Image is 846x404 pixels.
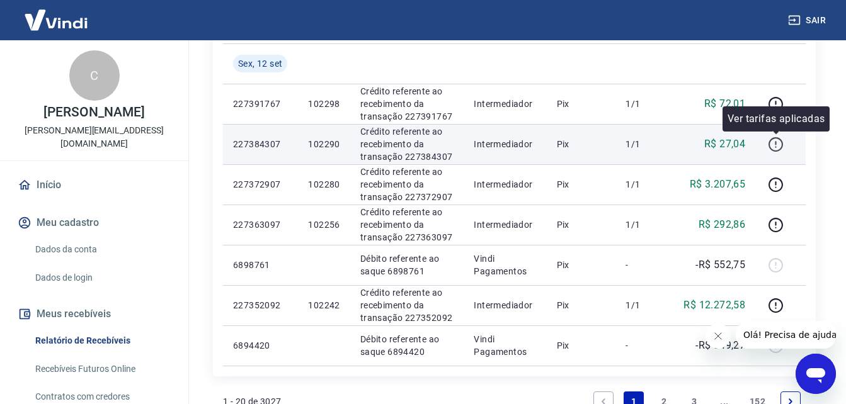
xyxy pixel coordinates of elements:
p: Pix [557,299,606,311]
p: 102298 [308,98,340,110]
p: R$ 72,01 [704,96,745,111]
p: Crédito referente ao recebimento da transação 227363097 [360,206,454,244]
p: 6898761 [233,259,288,271]
p: Pix [557,339,606,352]
p: 1/1 [626,138,663,150]
p: R$ 292,86 [699,217,746,232]
p: Crédito referente ao recebimento da transação 227384307 [360,125,454,163]
p: Intermediador [474,299,536,311]
iframe: Mensagem da empresa [736,321,836,349]
p: 227363097 [233,218,288,231]
p: Pix [557,98,606,110]
button: Meu cadastro [15,209,173,237]
p: 227352092 [233,299,288,311]
p: -R$ 552,75 [695,257,745,272]
p: -R$ 349,27 [695,338,745,353]
p: Débito referente ao saque 6894420 [360,333,454,358]
p: Crédito referente ao recebimento da transação 227352092 [360,286,454,324]
p: 227384307 [233,138,288,150]
a: Início [15,171,173,199]
span: Olá! Precisa de ajuda? [8,9,106,19]
button: Sair [786,9,831,32]
span: Sex, 12 set [238,57,282,70]
p: Pix [557,218,606,231]
p: 102242 [308,299,340,311]
p: Intermediador [474,138,536,150]
p: 227372907 [233,178,288,191]
p: Vindi Pagamentos [474,333,536,358]
p: Débito referente ao saque 6898761 [360,252,454,278]
p: [PERSON_NAME] [43,106,144,119]
p: Pix [557,259,606,271]
p: - [626,339,663,352]
p: R$ 12.272,58 [683,298,745,313]
p: 1/1 [626,98,663,110]
img: Vindi [15,1,97,39]
p: 6894420 [233,339,288,352]
p: Intermediador [474,178,536,191]
p: Intermediador [474,218,536,231]
p: 1/1 [626,299,663,311]
p: R$ 3.207,65 [690,177,745,192]
p: 102256 [308,218,340,231]
p: Crédito referente ao recebimento da transação 227372907 [360,166,454,203]
p: 1/1 [626,218,663,231]
p: 227391767 [233,98,288,110]
iframe: Botão para abrir a janela de mensagens [796,354,836,394]
button: Meus recebíveis [15,300,173,328]
p: Pix [557,178,606,191]
p: 1/1 [626,178,663,191]
iframe: Fechar mensagem [706,323,731,349]
p: R$ 27,04 [704,137,745,152]
p: Intermediador [474,98,536,110]
p: Crédito referente ao recebimento da transação 227391767 [360,85,454,123]
p: Ver tarifas aplicadas [728,111,825,126]
p: 102290 [308,138,340,150]
a: Dados de login [30,265,173,291]
a: Relatório de Recebíveis [30,328,173,354]
div: C [69,50,120,101]
p: Pix [557,138,606,150]
p: [PERSON_NAME][EMAIL_ADDRESS][DOMAIN_NAME] [10,124,178,150]
p: 102280 [308,178,340,191]
a: Recebíveis Futuros Online [30,356,173,382]
a: Dados da conta [30,237,173,262]
p: - [626,259,663,271]
p: Vindi Pagamentos [474,252,536,278]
